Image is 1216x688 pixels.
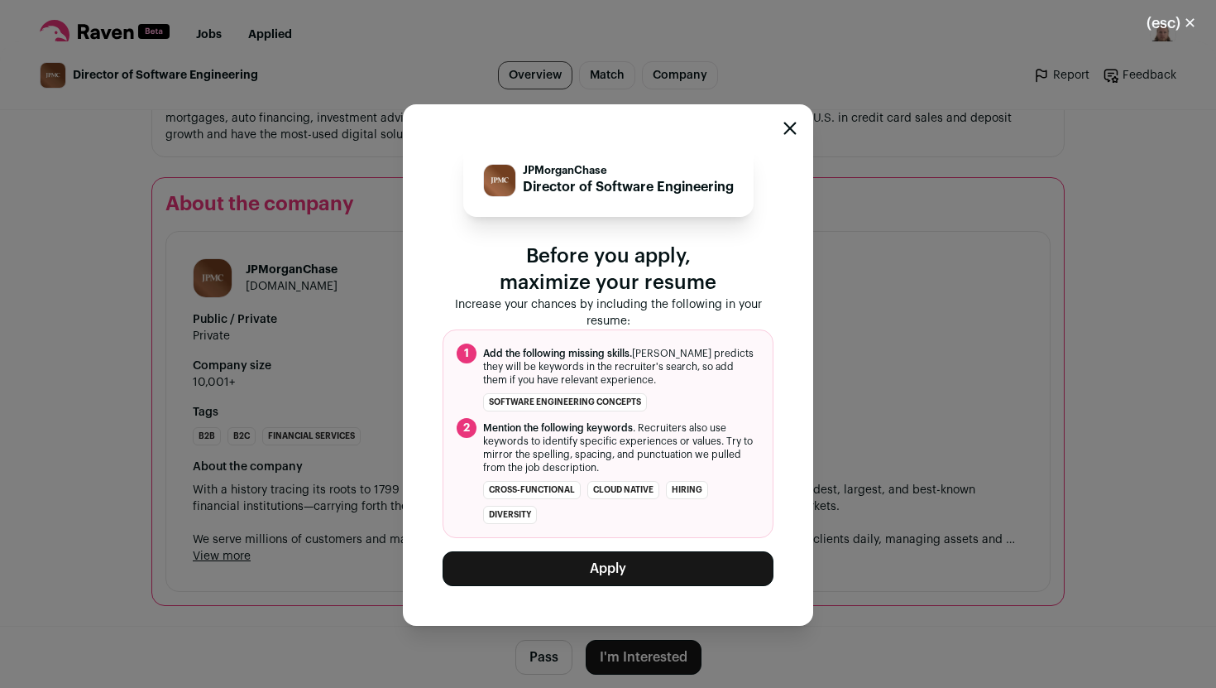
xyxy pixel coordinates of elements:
[457,418,476,438] span: 2
[484,165,515,196] img: dbf1e915ae85f37df3404b4c05d486a3b29b5bae2d38654172e6aa14fae6c07c.jpg
[666,481,708,499] li: hiring
[483,393,647,411] li: software engineering concepts
[523,164,734,177] p: JPMorganChase
[483,506,537,524] li: diversity
[483,421,759,474] span: . Recruiters also use keywords to identify specific experiences or values. Try to mirror the spel...
[443,296,773,330] p: Increase your chances by including the following in your resume:
[483,481,581,499] li: cross-functional
[443,243,773,296] p: Before you apply, maximize your resume
[783,122,797,135] button: Close modal
[523,177,734,197] p: Director of Software Engineering
[483,349,632,358] span: Add the following missing skills.
[483,423,633,433] span: Mention the following keywords
[587,481,659,499] li: cloud native
[483,347,759,387] span: [PERSON_NAME] predicts they will be keywords in the recruiter's search, so add them if you have r...
[1127,5,1216,41] button: Close modal
[457,344,476,363] span: 1
[443,551,773,586] button: Apply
